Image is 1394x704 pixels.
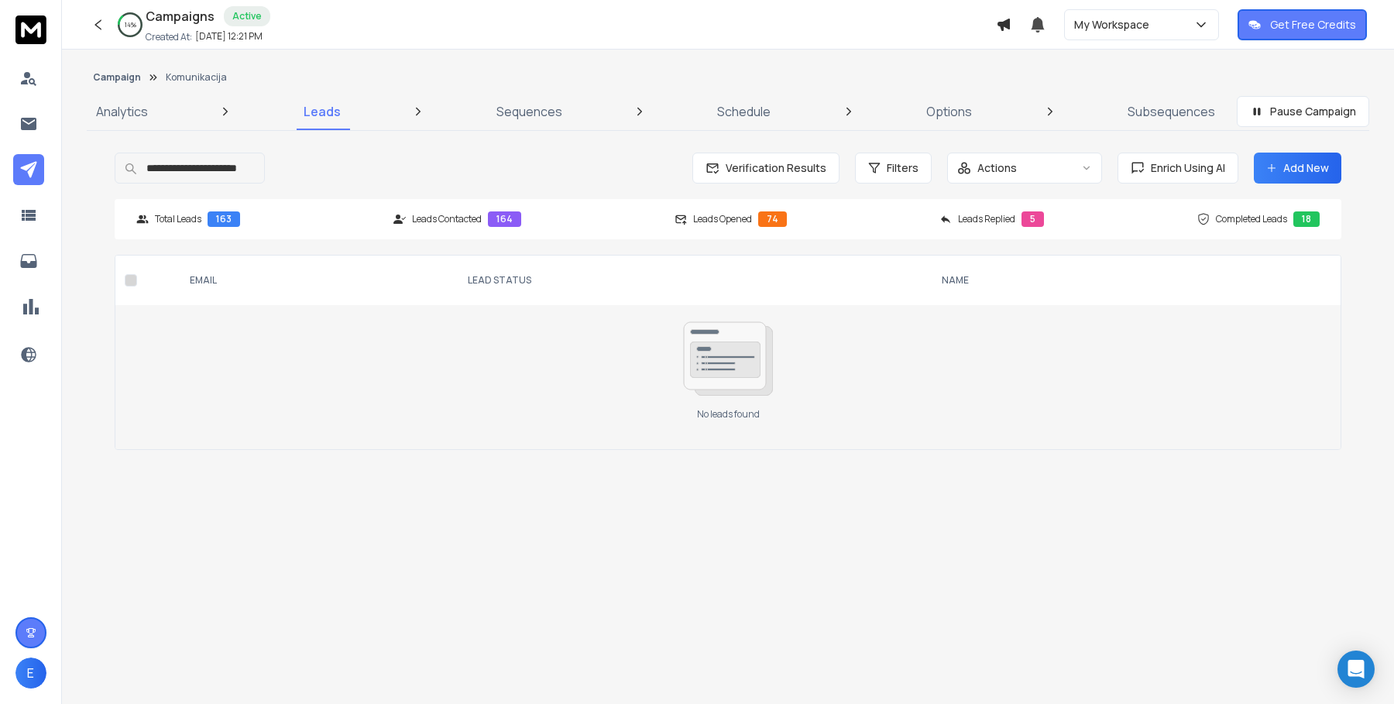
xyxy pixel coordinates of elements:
[96,102,148,121] p: Analytics
[1118,153,1238,184] button: Enrich Using AI
[224,6,270,26] div: Active
[15,658,46,689] button: E
[1216,213,1287,225] p: Completed Leads
[1128,102,1215,121] p: Subsequences
[1021,211,1044,227] div: 5
[125,20,136,29] p: 14 %
[917,93,981,130] a: Options
[1270,17,1356,33] p: Get Free Credits
[977,160,1017,176] p: Actions
[1145,160,1225,176] span: Enrich Using AI
[1238,9,1367,40] button: Get Free Credits
[208,211,240,227] div: 163
[294,93,350,130] a: Leads
[177,256,455,305] th: EMAIL
[1254,153,1341,184] button: Add New
[1237,96,1369,127] button: Pause Campaign
[887,160,918,176] span: Filters
[1293,211,1320,227] div: 18
[708,93,780,130] a: Schedule
[146,7,215,26] h1: Campaigns
[717,102,771,121] p: Schedule
[1337,651,1375,688] div: Open Intercom Messenger
[87,93,157,130] a: Analytics
[496,102,562,121] p: Sequences
[304,102,341,121] p: Leads
[455,256,929,305] th: LEAD STATUS
[93,71,141,84] button: Campaign
[195,30,263,43] p: [DATE] 12:21 PM
[487,93,572,130] a: Sequences
[1074,17,1155,33] p: My Workspace
[958,213,1015,225] p: Leads Replied
[412,213,482,225] p: Leads Contacted
[1118,93,1224,130] a: Subsequences
[692,153,839,184] button: Verification Results
[146,31,192,43] p: Created At:
[929,256,1207,305] th: NAME
[697,408,760,421] p: No leads found
[155,213,201,225] p: Total Leads
[693,213,752,225] p: Leads Opened
[926,102,972,121] p: Options
[488,211,521,227] div: 164
[166,71,227,84] p: Komunikacija
[855,153,932,184] button: Filters
[758,211,787,227] div: 74
[719,160,826,176] span: Verification Results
